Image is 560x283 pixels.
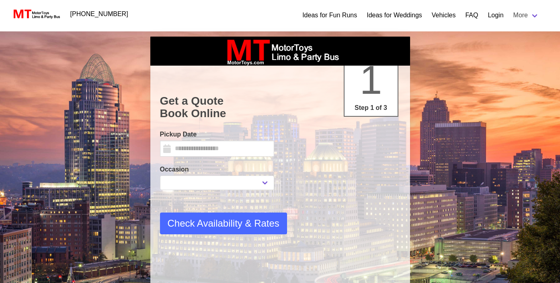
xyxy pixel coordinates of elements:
img: box_logo_brand.jpeg [220,37,341,66]
span: Check Availability & Rates [168,216,279,231]
span: 1 [360,57,382,102]
a: Ideas for Weddings [367,10,422,20]
p: Step 1 of 3 [348,103,394,113]
button: Check Availability & Rates [160,213,287,234]
img: MotorToys Logo [11,8,61,20]
a: Login [488,10,503,20]
a: Vehicles [432,10,456,20]
h1: Get a Quote Book Online [160,95,400,120]
a: FAQ [465,10,478,20]
a: [PHONE_NUMBER] [66,6,133,22]
a: More [509,7,544,23]
label: Pickup Date [160,130,274,139]
label: Occasion [160,165,274,174]
a: Ideas for Fun Runs [302,10,357,20]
